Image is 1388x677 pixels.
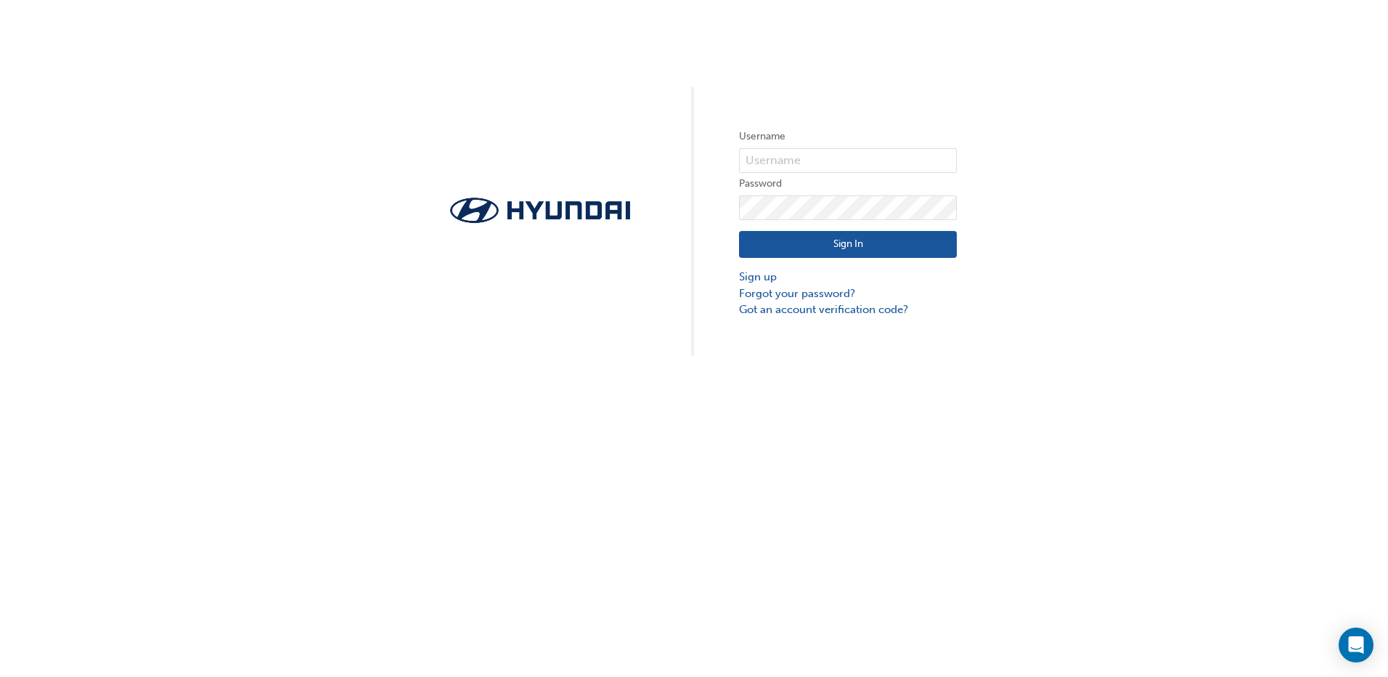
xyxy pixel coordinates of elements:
input: Username [739,148,957,173]
label: Password [739,175,957,192]
img: Trak [431,193,649,227]
a: Got an account verification code? [739,301,957,318]
a: Sign up [739,269,957,285]
a: Forgot your password? [739,285,957,302]
label: Username [739,128,957,145]
div: Open Intercom Messenger [1339,628,1373,662]
button: Sign In [739,231,957,259]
